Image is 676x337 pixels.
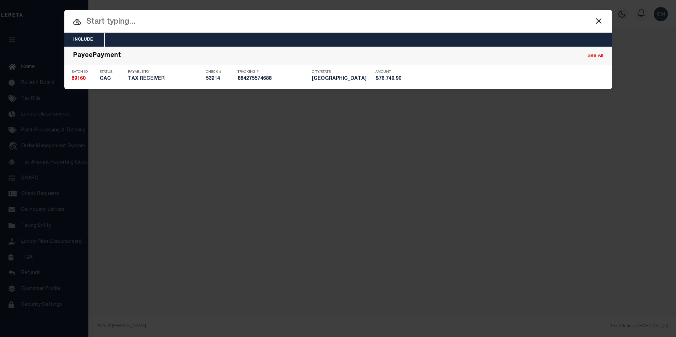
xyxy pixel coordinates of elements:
h5: Bedford Hills NY [312,76,372,82]
h5: $76,749.90 [375,76,407,82]
p: City/State [312,70,372,74]
button: Include [64,33,102,47]
a: See All [588,54,603,58]
p: Amount [375,70,407,74]
p: Check # [206,70,234,74]
h5: CAC [100,76,124,82]
button: Close [594,16,604,25]
strong: 89160 [71,76,86,81]
h5: TAX RECEIVER [128,76,202,82]
h5: 53214 [206,76,234,82]
p: Status [100,70,124,74]
input: Start typing... [64,16,612,28]
p: Tracking # [238,70,308,74]
h5: 884275574688 [238,76,308,82]
h5: 89160 [71,76,96,82]
p: Batch ID [71,70,96,74]
p: Payable To [128,70,202,74]
div: PayeePayment [73,52,121,60]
